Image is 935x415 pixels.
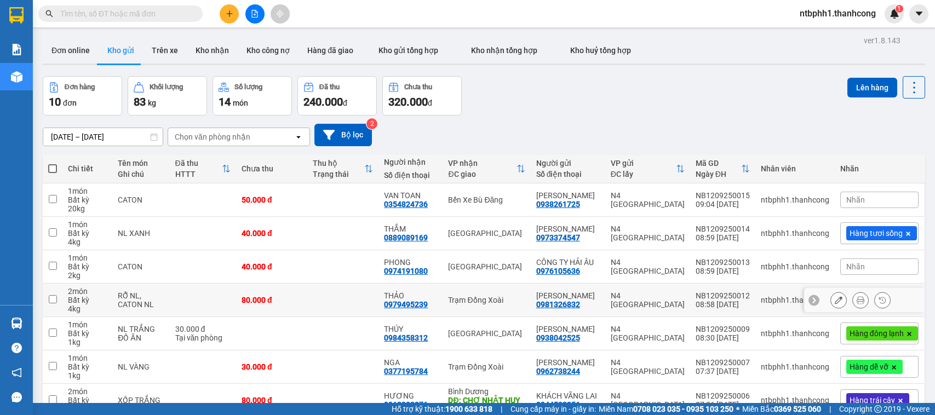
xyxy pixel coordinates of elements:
div: ntbphh1.thanhcong [761,362,829,371]
button: file-add [245,4,265,24]
button: Chưa thu320.000đ [382,76,462,116]
div: 0979495239 [384,300,428,309]
span: question-circle [12,343,22,353]
div: NB1209250012 [696,291,750,300]
button: Đã thu240.000đ [297,76,377,116]
img: logo-vxr [9,7,24,24]
div: 1 kg [68,371,107,380]
button: Lên hàng [847,78,897,97]
div: 0889089169 [384,233,428,242]
div: Bất kỳ [68,362,107,371]
img: icon-new-feature [890,9,899,19]
div: Thu hộ [313,159,364,168]
div: NL TRẮNG ĐỒ ĂN [118,325,164,342]
div: Số điện thoại [384,171,437,180]
div: Chọn văn phòng nhận [175,131,250,142]
div: 2 món [68,387,107,396]
div: Bất kỳ [68,329,107,338]
div: ntbphh1.thanhcong [761,262,829,271]
div: 1 món [68,187,107,195]
div: 40.000 đ [242,262,302,271]
th: Toggle SortBy [690,154,755,183]
div: Đơn hàng [65,83,95,91]
div: Tên món [118,159,164,168]
span: 83 [134,95,146,108]
div: 20 kg [68,204,107,213]
div: Số điện thoại [536,170,600,178]
span: đ [428,99,432,107]
div: 1 món [68,354,107,362]
div: 08:30 [DATE] [696,333,750,342]
span: message [12,392,22,402]
div: Mã GD [696,159,741,168]
button: Số lượng14món [213,76,292,116]
div: ntbphh1.thanhcong [761,195,829,204]
div: 1 kg [68,338,107,347]
button: Kho nhận [187,37,238,64]
div: NGA [384,358,437,367]
span: Nhãn [846,195,865,204]
div: Nhãn [840,164,919,173]
div: VP gửi [611,159,676,168]
button: plus [220,4,239,24]
button: Trên xe [143,37,187,64]
div: Ghi chú [118,170,164,178]
div: 2 món [68,287,107,296]
th: Toggle SortBy [443,154,530,183]
div: N4 [GEOGRAPHIC_DATA] [611,191,685,209]
span: ⚪️ [736,407,739,411]
div: NGUYỄN TÔN LƯỢNG [536,191,600,200]
div: THẢO [384,291,437,300]
span: search [45,10,53,18]
div: Khối lượng [150,83,183,91]
div: Bến Xe Bù Đăng [448,195,525,204]
div: N4 [GEOGRAPHIC_DATA] [611,358,685,376]
div: 08:59 [DATE] [696,267,750,275]
div: 07:36 [DATE] [696,400,750,409]
div: 30.000 đ [175,325,231,333]
div: Bất kỳ [68,262,107,271]
div: N4 [GEOGRAPHIC_DATA] [611,391,685,409]
div: 0973374547 [536,233,580,242]
div: 0984358312 [384,333,428,342]
div: Trạng thái [313,170,364,178]
sup: 2 [366,118,377,129]
div: NB1209250015 [696,191,750,200]
div: NGUYỄN THỊ THẮM [536,224,600,233]
div: 4 kg [68,304,107,313]
span: Hàng trái cây [850,395,895,405]
div: ntbphh1.thanhcong [761,329,829,338]
div: Đã thu [319,83,340,91]
span: notification [12,367,22,378]
div: ntbphh1.thanhcong [761,296,829,304]
div: 2 kg [68,271,107,280]
div: ver 1.8.143 [864,34,900,47]
button: Kho gửi [99,37,143,64]
div: N4 [GEOGRAPHIC_DATA] [611,291,685,309]
span: | [829,403,831,415]
div: CÔNG TY HẢI ÂU [536,258,600,267]
div: NGUYỄN CHÂU DOL [536,291,600,300]
div: 0976105636 [536,267,580,275]
strong: 0369 525 060 [774,405,821,413]
div: 80.000 đ [242,396,302,405]
span: Miền Bắc [742,403,821,415]
div: 1 món [68,320,107,329]
div: Tại văn phòng [175,333,231,342]
button: Đơn online [43,37,99,64]
div: Sửa đơn hàng [830,292,847,308]
span: file-add [251,10,259,18]
div: CATON [118,195,164,204]
div: N4 [GEOGRAPHIC_DATA] [611,224,685,242]
span: Kho nhận tổng hợp [471,46,537,55]
div: KHÁCH VÃNG LAI [536,391,600,400]
div: NB1209250009 [696,325,750,333]
div: ntbphh1.thanhcong [761,396,829,405]
span: Nhãn [846,262,865,271]
div: 30.000 đ [242,362,302,371]
div: NB1209250013 [696,258,750,267]
div: ntbphh1.thanhcong [761,229,829,238]
span: copyright [874,405,882,413]
div: Người nhận [384,158,437,166]
div: RỖ NL, CATON NL [118,291,164,309]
